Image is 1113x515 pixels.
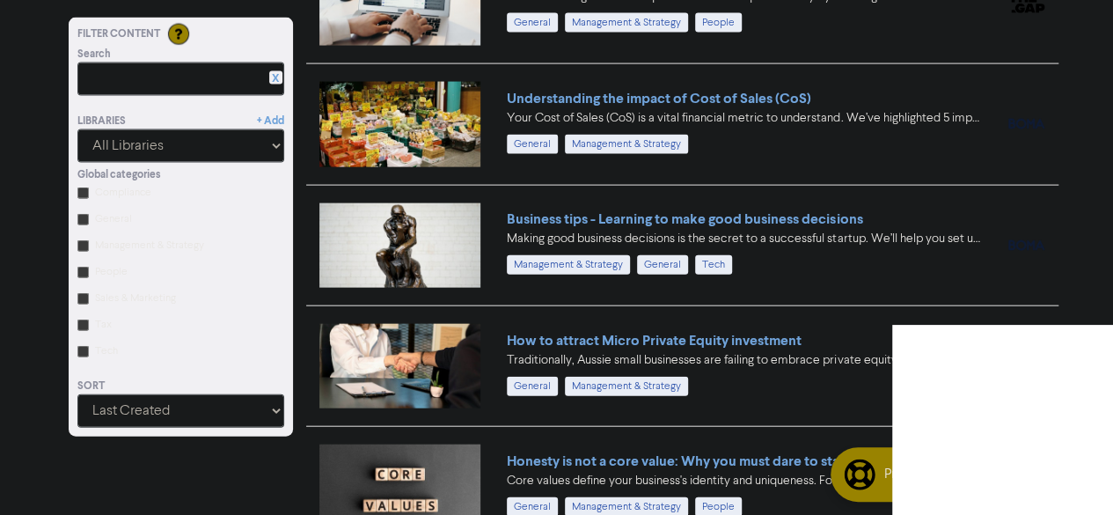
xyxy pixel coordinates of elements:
div: Management & Strategy [507,255,630,275]
div: Core values define your business's identity and uniqueness. Focusing on distinct values that refl... [507,472,982,490]
a: Honesty is not a core value: Why you must dare to stand out [507,452,881,470]
a: Business tips - Learning to make good business decisions [507,210,862,228]
div: Making good business decisions is the secret to a successful startup. We’ll help you set up the b... [507,230,982,248]
div: General [637,255,688,275]
label: Management & Strategy [95,238,204,254]
iframe: Chat Widget [892,325,1113,515]
label: People [95,264,128,280]
a: How to attract Micro Private Equity investment [507,332,802,349]
div: General [507,377,558,396]
div: Global categories [77,167,284,183]
img: boma [1008,240,1044,251]
div: Tech [695,255,732,275]
div: Management & Strategy [565,135,688,154]
div: Traditionally, Aussie small businesses are failing to embrace private equity. But Micro Private E... [507,351,982,370]
img: boma [1008,119,1044,129]
span: Search [77,47,111,63]
label: Compliance [95,185,151,201]
div: People [695,13,742,33]
div: Filter Content [77,26,284,42]
a: X [272,72,279,85]
div: Sort [77,379,284,394]
div: Your Cost of Sales (CoS) is a vital financial metric to understand. We’ve highlighted 5 important... [507,109,982,128]
a: Understanding the impact of Cost of Sales (CoS) [507,90,811,107]
div: General [507,135,558,154]
div: Libraries [77,114,126,129]
label: Tech [95,343,118,359]
div: Management & Strategy [565,13,688,33]
label: Sales & Marketing [95,291,176,306]
div: General [507,13,558,33]
label: Tax [95,317,112,333]
a: + Add [257,114,284,129]
label: General [95,211,132,227]
div: Management & Strategy [565,377,688,396]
